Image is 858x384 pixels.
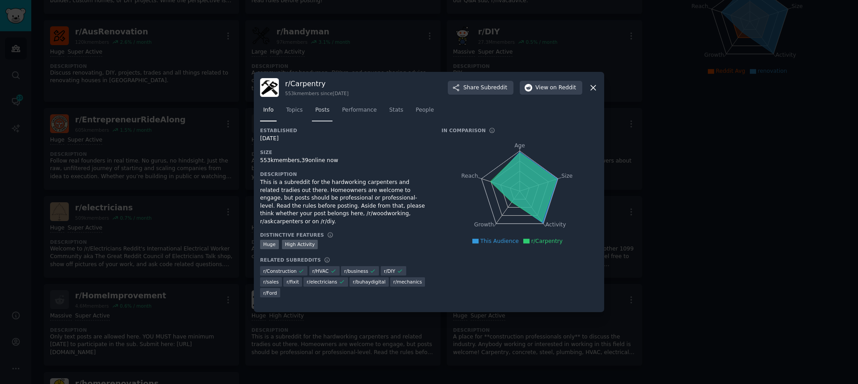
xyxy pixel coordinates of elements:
[535,84,576,92] span: View
[550,84,576,92] span: on Reddit
[312,268,329,274] span: r/ HVAC
[282,240,318,249] div: High Activity
[312,103,332,121] a: Posts
[263,279,279,285] span: r/ sales
[342,106,377,114] span: Performance
[286,279,299,285] span: r/ fixit
[531,238,563,244] span: r/Carpentry
[463,84,507,92] span: Share
[520,81,582,95] button: Viewon Reddit
[260,103,277,121] a: Info
[260,240,279,249] div: Huge
[283,103,306,121] a: Topics
[480,238,519,244] span: This Audience
[260,157,429,165] div: 553k members, 39 online now
[260,179,429,225] div: This is a subreddit for the hardworking carpenters and related tradies out there. Homeowners are ...
[474,222,494,228] tspan: Growth
[263,290,277,296] span: r/ Ford
[481,84,507,92] span: Subreddit
[315,106,329,114] span: Posts
[260,78,279,97] img: Carpentry
[448,81,513,95] button: ShareSubreddit
[344,268,368,274] span: r/ business
[285,90,349,96] div: 553k members since [DATE]
[389,106,403,114] span: Stats
[393,279,422,285] span: r/ mechanics
[416,106,434,114] span: People
[263,106,273,114] span: Info
[546,222,566,228] tspan: Activity
[260,232,324,238] h3: Distinctive Features
[260,149,429,155] h3: Size
[412,103,437,121] a: People
[386,103,406,121] a: Stats
[260,135,429,143] div: [DATE]
[285,79,349,88] h3: r/ Carpentry
[442,127,486,134] h3: In Comparison
[561,173,572,179] tspan: Size
[384,268,395,274] span: r/ DIY
[353,279,385,285] span: r/ buhaydigital
[339,103,380,121] a: Performance
[514,142,525,149] tspan: Age
[263,268,297,274] span: r/ Construction
[260,171,429,177] h3: Description
[286,106,303,114] span: Topics
[461,173,478,179] tspan: Reach
[260,127,429,134] h3: Established
[260,257,321,263] h3: Related Subreddits
[307,279,337,285] span: r/ electricians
